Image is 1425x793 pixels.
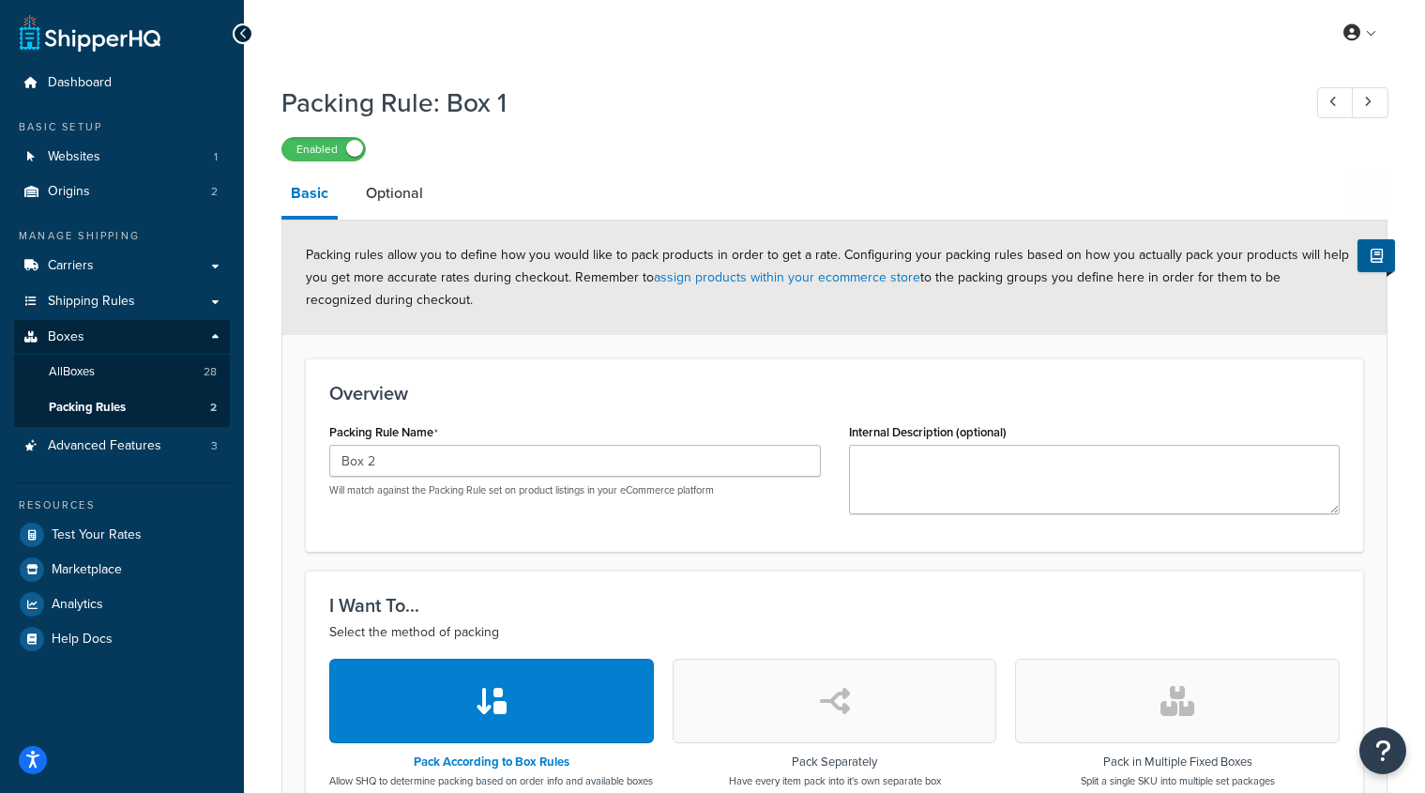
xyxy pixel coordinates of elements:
[329,773,653,788] p: Allow SHQ to determine packing based on order info and available boxes
[14,497,230,513] div: Resources
[14,587,230,621] a: Analytics
[281,171,338,220] a: Basic
[329,621,1340,644] p: Select the method of packing
[329,383,1340,404] h3: Overview
[48,258,94,274] span: Carriers
[1081,773,1275,788] p: Split a single SKU into multiple set packages
[329,425,438,440] label: Packing Rule Name
[14,66,230,100] a: Dashboard
[329,483,821,497] p: Will match against the Packing Rule set on product listings in your eCommerce platform
[654,267,920,287] a: assign products within your ecommerce store
[14,518,230,552] a: Test Your Rates
[204,364,217,380] span: 28
[48,329,84,345] span: Boxes
[14,355,230,389] a: AllBoxes28
[14,140,230,175] li: Websites
[14,140,230,175] a: Websites1
[52,527,142,543] span: Test Your Rates
[1081,755,1275,769] h3: Pack in Multiple Fixed Boxes
[1352,87,1388,118] a: Next Record
[281,84,1282,121] h1: Packing Rule: Box 1
[14,175,230,209] li: Origins
[306,245,1349,310] span: Packing rules allow you to define how you would like to pack products in order to get a rate. Con...
[52,562,122,578] span: Marketplace
[214,149,218,165] span: 1
[48,438,161,454] span: Advanced Features
[211,438,218,454] span: 3
[14,429,230,464] li: Advanced Features
[49,400,126,416] span: Packing Rules
[52,597,103,613] span: Analytics
[52,632,113,648] span: Help Docs
[14,390,230,425] a: Packing Rules2
[211,184,218,200] span: 2
[14,175,230,209] a: Origins2
[14,320,230,355] a: Boxes
[729,773,941,788] p: Have every item pack into it's own separate box
[48,294,135,310] span: Shipping Rules
[14,553,230,587] a: Marketplace
[48,75,112,91] span: Dashboard
[49,364,95,380] span: All Boxes
[329,595,1340,616] h3: I Want To...
[14,320,230,427] li: Boxes
[14,622,230,656] a: Help Docs
[210,400,217,416] span: 2
[1357,239,1395,272] button: Show Help Docs
[356,171,432,216] a: Optional
[282,138,365,160] label: Enabled
[849,425,1007,439] label: Internal Description (optional)
[14,119,230,135] div: Basic Setup
[14,249,230,283] a: Carriers
[1359,727,1406,774] button: Open Resource Center
[14,284,230,319] a: Shipping Rules
[14,390,230,425] li: Packing Rules
[14,228,230,244] div: Manage Shipping
[1317,87,1354,118] a: Previous Record
[729,755,941,769] h3: Pack Separately
[48,184,90,200] span: Origins
[14,429,230,464] a: Advanced Features3
[329,755,653,769] h3: Pack According to Box Rules
[48,149,100,165] span: Websites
